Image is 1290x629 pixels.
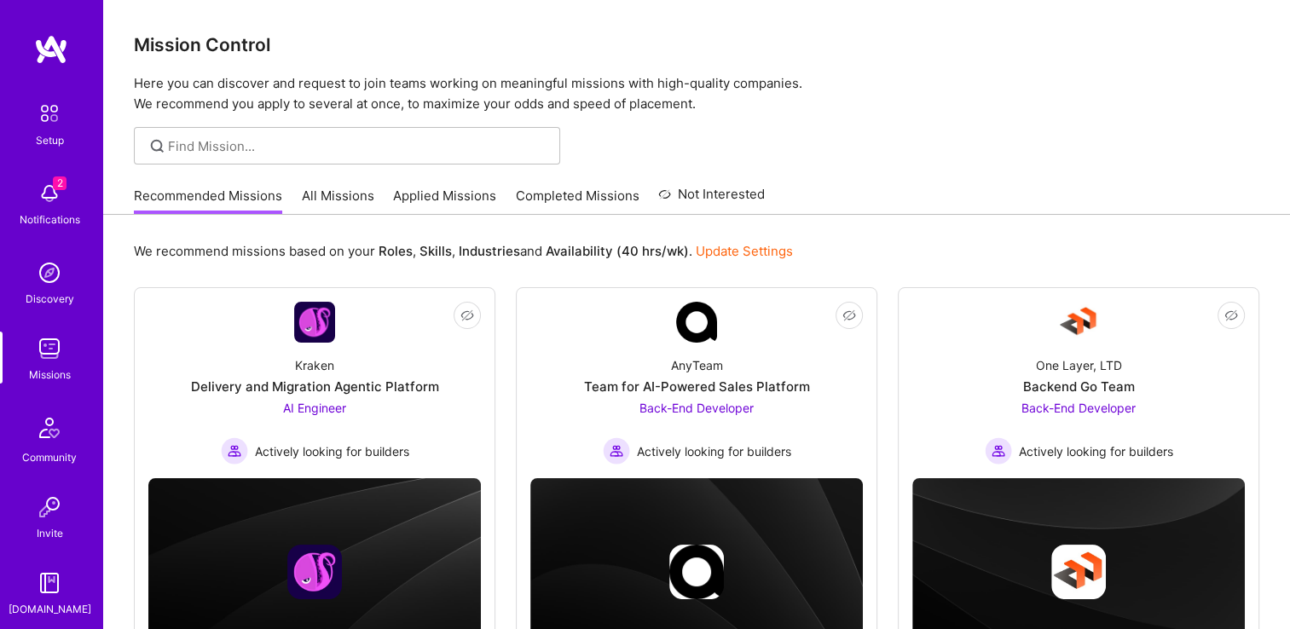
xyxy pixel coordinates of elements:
a: Update Settings [696,243,793,259]
img: discovery [32,256,67,290]
p: We recommend missions based on your , , and . [134,242,793,260]
img: Actively looking for builders [985,437,1012,465]
img: logo [34,34,68,65]
img: Company Logo [1058,302,1099,343]
div: Missions [29,366,71,384]
img: Invite [32,490,67,524]
b: Skills [419,243,452,259]
p: Here you can discover and request to join teams working on meaningful missions with high-quality ... [134,73,1259,114]
span: AI Engineer [283,401,346,415]
img: Actively looking for builders [603,437,630,465]
i: icon EyeClosed [842,309,856,322]
a: All Missions [302,187,374,215]
a: Applied Missions [393,187,496,215]
img: Actively looking for builders [221,437,248,465]
h3: Mission Control [134,34,1259,55]
img: bell [32,176,67,211]
div: Setup [36,131,64,149]
span: 2 [53,176,67,190]
a: Company LogoKrakenDelivery and Migration Agentic PlatformAI Engineer Actively looking for builder... [148,302,481,465]
div: Backend Go Team [1023,378,1135,395]
div: Notifications [20,211,80,228]
img: Company Logo [676,302,717,343]
b: Industries [459,243,520,259]
img: Community [29,407,70,448]
i: icon EyeClosed [460,309,474,322]
img: guide book [32,566,67,600]
a: Recommended Missions [134,187,282,215]
input: Find Mission... [168,137,547,155]
img: setup [32,95,67,131]
img: Company logo [1051,545,1106,599]
a: Not Interested [658,184,765,215]
a: Completed Missions [516,187,639,215]
span: Back-End Developer [1021,401,1136,415]
b: Availability (40 hrs/wk) [546,243,689,259]
div: [DOMAIN_NAME] [9,600,91,618]
i: icon SearchGrey [148,136,167,156]
div: AnyTeam [671,356,723,374]
span: Actively looking for builders [637,442,791,460]
a: Company LogoAnyTeamTeam for AI-Powered Sales PlatformBack-End Developer Actively looking for buil... [530,302,863,465]
div: Invite [37,524,63,542]
div: Discovery [26,290,74,308]
div: Delivery and Migration Agentic Platform [191,378,439,395]
div: Kraken [295,356,334,374]
div: One Layer, LTD [1036,356,1122,374]
i: icon EyeClosed [1224,309,1238,322]
a: Company LogoOne Layer, LTDBackend Go TeamBack-End Developer Actively looking for buildersActively... [912,302,1245,465]
img: Company logo [669,545,724,599]
b: Roles [379,243,413,259]
span: Actively looking for builders [1019,442,1173,460]
img: Company Logo [294,302,335,343]
div: Team for AI-Powered Sales Platform [584,378,810,395]
img: teamwork [32,332,67,366]
img: Company logo [287,545,342,599]
span: Actively looking for builders [255,442,409,460]
div: Community [22,448,77,466]
span: Back-End Developer [639,401,754,415]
